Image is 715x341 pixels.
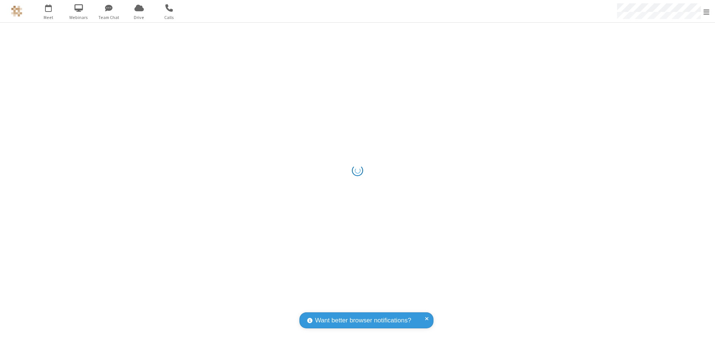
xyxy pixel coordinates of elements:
[65,14,93,21] span: Webinars
[315,316,411,325] span: Want better browser notifications?
[125,14,153,21] span: Drive
[155,14,183,21] span: Calls
[11,6,22,17] img: QA Selenium DO NOT DELETE OR CHANGE
[35,14,63,21] span: Meet
[95,14,123,21] span: Team Chat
